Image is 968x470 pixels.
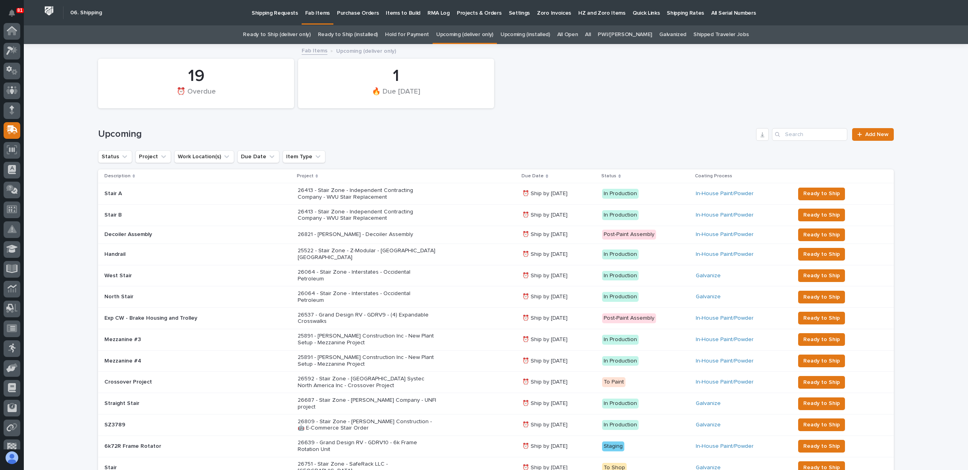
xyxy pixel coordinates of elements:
[298,269,437,282] p: 26064 - Stair Zone - Interstates - Occidental Petroleum
[602,271,639,281] div: In Production
[798,397,845,410] button: Ready to Ship
[696,358,754,364] a: In-House Paint/Powder
[798,355,845,367] button: Ready to Ship
[803,378,840,387] span: Ready to Ship
[302,46,327,55] a: Fab Items
[522,251,596,258] p: ⏰ Ship by [DATE]
[500,25,550,44] a: Upcoming (installed)
[798,333,845,346] button: Ready to Ship
[98,204,894,226] tr: Stair BStair B 26413 - Stair Zone - Independent Contracting Company - WVU Stair Replacement⏰ Ship...
[98,308,894,329] tr: Exp CW - Brake Housing and TrolleyExp CW - Brake Housing and Trolley 26537 - Grand Design RV - GD...
[696,212,754,219] a: In-House Paint/Powder
[772,128,847,141] input: Search
[98,226,894,244] tr: Decoiler AssemblyDecoiler Assembly 26821 - [PERSON_NAME] - Decoiler Assembly⏰ Ship by [DATE]Post-...
[98,150,132,163] button: Status
[696,336,754,343] a: In-House Paint/Powder
[522,190,596,197] p: ⏰ Ship by [DATE]
[803,441,840,451] span: Ready to Ship
[298,333,437,346] p: 25891 - [PERSON_NAME] Construction Inc - New Plant Setup - Mezzanine Project
[298,231,437,238] p: 26821 - [PERSON_NAME] - Decoiler Assembly
[598,25,652,44] a: PWI/[PERSON_NAME]
[602,313,656,323] div: Post-Paint Assembly
[237,150,279,163] button: Due Date
[696,422,721,428] a: Galvanize
[522,231,596,238] p: ⏰ Ship by [DATE]
[696,379,754,386] a: In-House Paint/Powder
[297,172,314,180] p: Project
[522,443,596,450] p: ⏰ Ship by [DATE]
[98,435,894,457] tr: 6k72R Frame Rotator6k72R Frame Rotator 26639 - Grand Design RV - GDRV10 - 6k Frame Rotation Unit⏰...
[602,420,639,430] div: In Production
[104,441,163,450] p: 6k72R Frame Rotator
[98,372,894,393] tr: Crossover ProjectCrossover Project 26592 - Stair Zone - [GEOGRAPHIC_DATA] Systec North America In...
[17,8,23,13] p: 81
[602,399,639,409] div: In Production
[522,294,596,300] p: ⏰ Ship by [DATE]
[436,25,493,44] a: Upcoming (deliver only)
[601,172,616,180] p: Status
[42,4,56,18] img: Workspace Logo
[4,449,20,466] button: users-avatar
[803,420,840,430] span: Ready to Ship
[696,272,721,279] a: Galvanize
[174,150,234,163] button: Work Location(s)
[298,418,437,432] p: 26809 - Stair Zone - [PERSON_NAME] Construction - 🤖 E-Commerce Stair Order
[298,290,437,304] p: 26064 - Stair Zone - Interstates - Occidental Petroleum
[522,400,596,407] p: ⏰ Ship by [DATE]
[298,439,437,453] p: 26639 - Grand Design RV - GDRV10 - 6k Frame Rotation Unit
[312,66,481,86] div: 1
[4,5,20,21] button: Notifications
[104,210,123,219] p: Stair B
[104,335,142,343] p: Mezzanine #3
[798,291,845,303] button: Ready to Ship
[696,294,721,300] a: Galvanize
[803,271,840,280] span: Ready to Ship
[135,150,171,163] button: Project
[798,228,845,241] button: Ready to Ship
[696,315,754,322] a: In-House Paint/Powder
[243,25,310,44] a: Ready to Ship (deliver only)
[98,393,894,414] tr: Straight StairStraight Stair 26687 - Stair Zone - [PERSON_NAME] Company - UNFI project⏰ Ship by [...
[602,249,639,259] div: In Production
[602,230,656,240] div: Post-Paint Assembly
[298,312,437,325] p: 26537 - Grand Design RV - GDRV9 - (4) Expandable Crosswalks
[803,313,840,323] span: Ready to Ship
[98,244,894,265] tr: HandrailHandrail 25522 - Stair Zone - Z-Modular - [GEOGRAPHIC_DATA] [GEOGRAPHIC_DATA]⏰ Ship by [D...
[696,400,721,407] a: Galvanize
[803,399,840,408] span: Ready to Ship
[336,46,396,55] p: Upcoming (deliver only)
[803,356,840,366] span: Ready to Ship
[298,376,437,389] p: 26592 - Stair Zone - [GEOGRAPHIC_DATA] Systec North America Inc - Crossover Project
[798,209,845,221] button: Ready to Ship
[298,397,437,411] p: 26687 - Stair Zone - [PERSON_NAME] Company - UNFI project
[803,210,840,220] span: Ready to Ship
[695,172,732,180] p: Coating Process
[104,399,141,407] p: Straight Stair
[104,356,143,364] p: Mezzanine #4
[852,128,894,141] a: Add New
[312,87,481,104] div: 🔥 Due [DATE]
[798,418,845,431] button: Ready to Ship
[798,312,845,324] button: Ready to Ship
[696,443,754,450] a: In-House Paint/Powder
[98,329,894,350] tr: Mezzanine #3Mezzanine #3 25891 - [PERSON_NAME] Construction Inc - New Plant Setup - Mezzanine Pro...
[112,87,281,104] div: ⏰ Overdue
[112,66,281,86] div: 19
[798,248,845,261] button: Ready to Ship
[522,172,544,180] p: Due Date
[798,440,845,453] button: Ready to Ship
[602,210,639,220] div: In Production
[98,183,894,205] tr: Stair AStair A 26413 - Stair Zone - Independent Contracting Company - WVU Stair Replacement⏰ Ship...
[98,286,894,308] tr: North StairNorth Stair 26064 - Stair Zone - Interstates - Occidental Petroleum⏰ Ship by [DATE]In ...
[104,292,135,300] p: North Stair
[522,358,596,364] p: ⏰ Ship by [DATE]
[104,420,127,428] p: SZ3789
[602,292,639,302] div: In Production
[318,25,378,44] a: Ready to Ship (installed)
[602,356,639,366] div: In Production
[522,315,596,322] p: ⏰ Ship by [DATE]
[104,313,199,322] p: Exp CW - Brake Housing and Trolley
[803,292,840,302] span: Ready to Ship
[602,335,639,345] div: In Production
